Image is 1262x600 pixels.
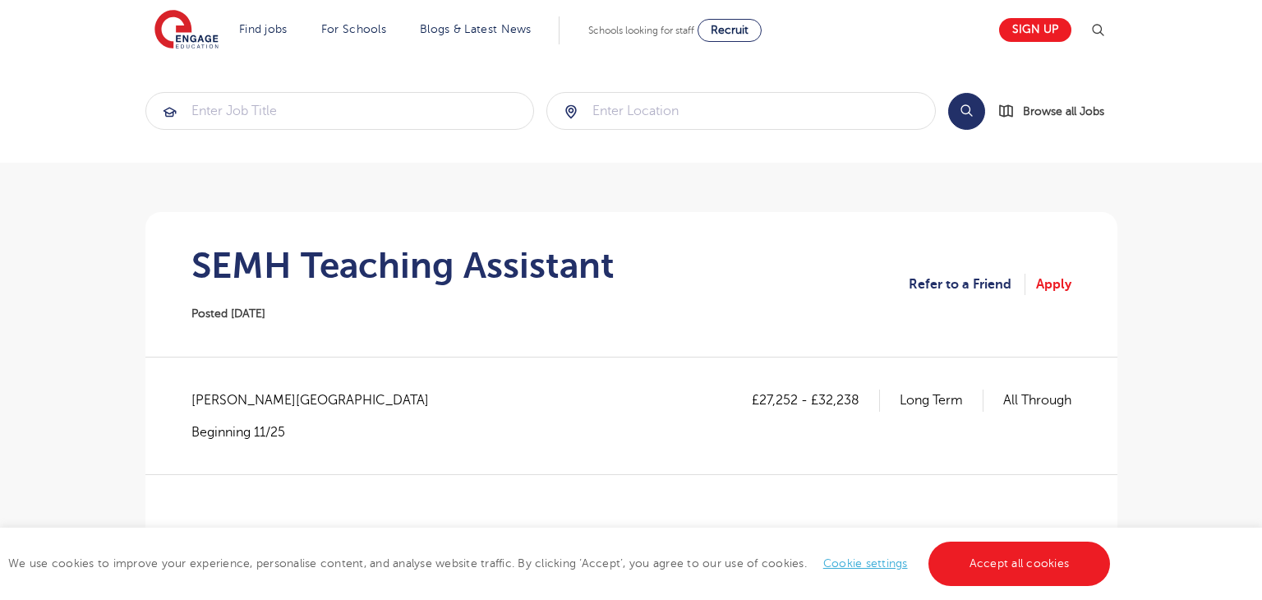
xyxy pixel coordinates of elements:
span: Recruit [711,24,748,36]
span: Schools looking for staff [588,25,694,36]
h1: SEMH Teaching Assistant [191,245,615,286]
span: We use cookies to improve your experience, personalise content, and analyse website traffic. By c... [8,557,1114,570]
a: Accept all cookies [928,542,1111,586]
a: Refer to a Friend [909,274,1025,295]
span: [PERSON_NAME][GEOGRAPHIC_DATA] [191,390,445,411]
p: Long Term [900,390,983,411]
p: £27,252 - £32,238 [752,390,880,411]
span: Posted [DATE] [191,307,265,320]
button: Search [948,93,985,130]
input: Submit [146,93,534,129]
a: Recruit [698,19,762,42]
a: Blogs & Latest News [420,23,532,35]
span: Browse all Jobs [1023,102,1104,121]
p: Beginning 11/25 [191,423,445,441]
strong: SEMH Teaching Assistant – [GEOGRAPHIC_DATA] (Primary Schools) [191,527,596,542]
a: For Schools [321,23,386,35]
a: Apply [1036,274,1071,295]
a: Browse all Jobs [998,102,1117,121]
a: Find jobs [239,23,288,35]
a: Cookie settings [823,557,908,570]
input: Submit [547,93,935,129]
a: Sign up [999,18,1071,42]
img: Engage Education [154,10,219,51]
div: Submit [145,92,535,130]
div: Submit [546,92,936,130]
p: All Through [1003,390,1071,411]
